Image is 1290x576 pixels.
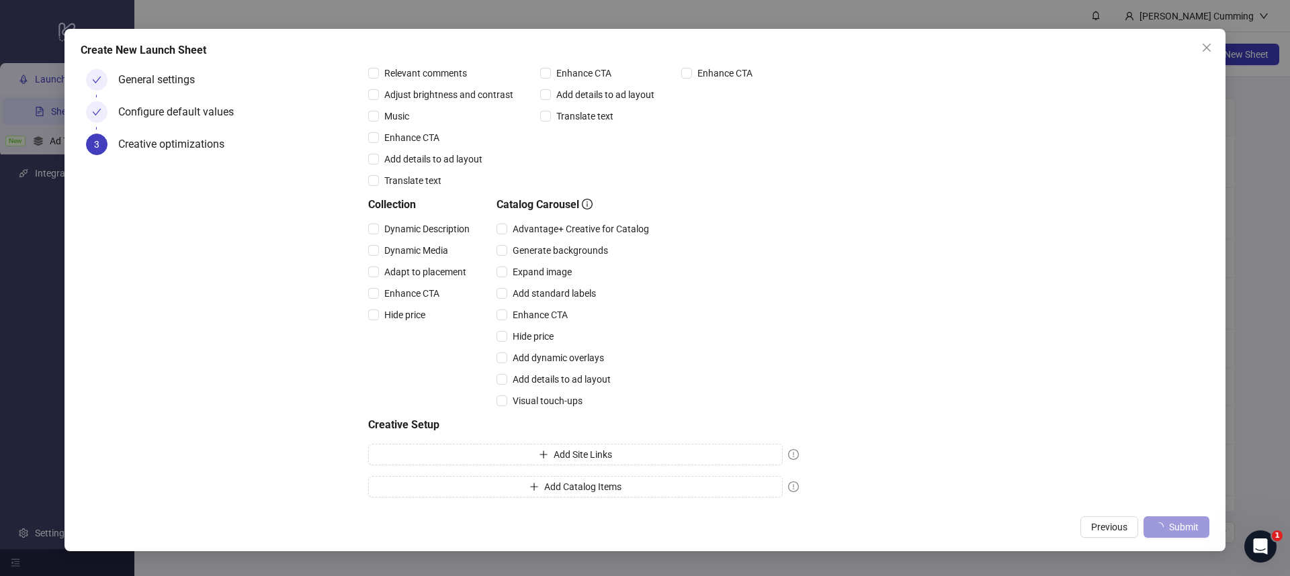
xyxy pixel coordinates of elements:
[379,243,454,258] span: Dynamic Media
[92,107,101,117] span: check
[1272,530,1283,541] span: 1
[81,42,1209,58] div: Create New Launch Sheet
[379,87,519,102] span: Adjust brightness and contrast
[118,101,245,123] div: Configure default values
[539,450,548,459] span: plus
[1196,37,1217,58] button: Close
[582,199,593,209] span: info-circle
[379,307,431,322] span: Hide price
[379,265,472,279] span: Adapt to placement
[507,307,573,322] span: Enhance CTA
[368,197,475,213] h5: Collection
[497,197,654,213] h5: Catalog Carousel
[94,139,99,150] span: 3
[1201,42,1212,53] span: close
[368,444,783,465] button: Add Site Links
[379,109,415,124] span: Music
[1244,530,1277,563] iframe: Intercom live chat
[379,66,472,81] span: Relevant comments
[1153,521,1165,533] span: loading
[1169,522,1199,532] span: Submit
[788,481,799,492] span: exclamation-circle
[1091,522,1127,532] span: Previous
[379,173,447,188] span: Translate text
[544,481,621,492] span: Add Catalog Items
[529,482,539,491] span: plus
[379,222,475,236] span: Dynamic Description
[368,476,783,497] button: Add Catalog Items
[507,265,577,279] span: Expand image
[551,109,619,124] span: Translate text
[551,66,617,81] span: Enhance CTA
[368,417,799,433] h5: Creative Setup
[692,66,758,81] span: Enhance CTA
[507,393,588,408] span: Visual touch-ups
[118,134,235,155] div: Creative optimizations
[379,286,445,301] span: Enhance CTA
[507,222,654,236] span: Advantage+ Creative for Catalog
[379,130,445,145] span: Enhance CTA
[507,243,613,258] span: Generate backgrounds
[1144,516,1209,538] button: Submit
[507,329,559,344] span: Hide price
[92,75,101,85] span: check
[507,372,616,387] span: Add details to ad layout
[554,449,612,460] span: Add Site Links
[788,449,799,460] span: exclamation-circle
[551,87,660,102] span: Add details to ad layout
[118,69,206,91] div: General settings
[507,350,609,365] span: Add dynamic overlays
[1080,516,1138,538] button: Previous
[507,286,601,301] span: Add standard labels
[379,152,488,166] span: Add details to ad layout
